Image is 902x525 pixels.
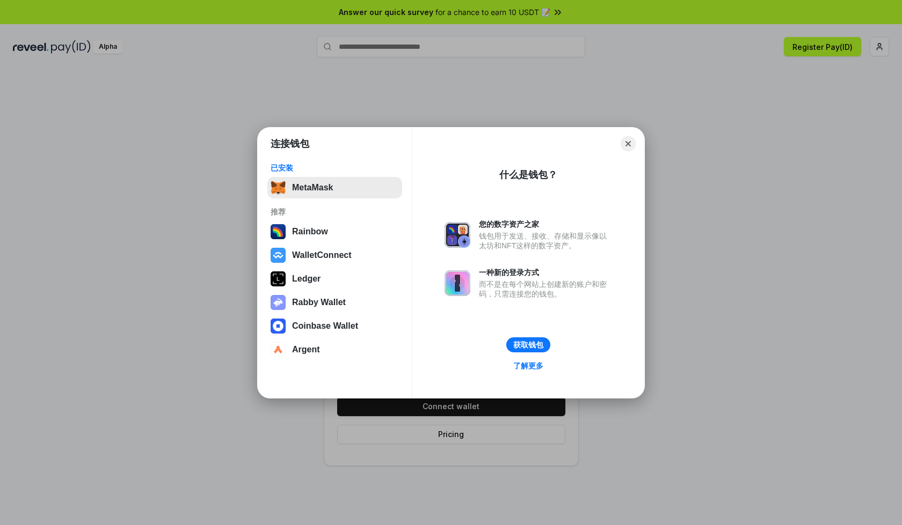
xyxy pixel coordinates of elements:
[499,168,557,181] div: 什么是钱包？
[479,231,612,250] div: 钱包用于发送、接收、存储和显示像以太坊和NFT这样的数字资产。
[267,268,402,290] button: Ledger
[267,315,402,337] button: Coinbase Wallet
[479,279,612,299] div: 而不是在每个网站上创建新的账户和密码，只需连接您的钱包。
[271,342,286,357] img: svg+xml,%3Csvg%20width%3D%2228%22%20height%3D%2228%22%20viewBox%3D%220%200%2028%2028%22%20fill%3D...
[271,295,286,310] img: svg+xml,%3Csvg%20xmlns%3D%22http%3A%2F%2Fwww.w3.org%2F2000%2Fsvg%22%20fill%3D%22none%22%20viewBox...
[292,183,333,193] div: MetaMask
[271,271,286,286] img: svg+xml,%3Csvg%20xmlns%3D%22http%3A%2F%2Fwww.w3.org%2F2000%2Fsvg%22%20width%3D%2228%22%20height%3...
[267,292,402,313] button: Rabby Wallet
[513,361,543,371] div: 了解更多
[292,321,358,331] div: Coinbase Wallet
[271,207,399,217] div: 推荐
[292,227,328,236] div: Rainbow
[507,359,550,373] a: 了解更多
[271,224,286,239] img: svg+xml,%3Csvg%20width%3D%22120%22%20height%3D%22120%22%20viewBox%3D%220%200%20120%20120%22%20fil...
[271,248,286,263] img: svg+xml,%3Csvg%20width%3D%2228%22%20height%3D%2228%22%20viewBox%3D%220%200%2028%2028%22%20fill%3D...
[271,163,399,173] div: 已安装
[292,298,346,307] div: Rabby Wallet
[271,180,286,195] img: svg+xml,%3Csvg%20fill%3D%22none%22%20height%3D%2233%22%20viewBox%3D%220%200%2035%2033%22%20width%...
[292,250,352,260] div: WalletConnect
[445,270,470,296] img: svg+xml,%3Csvg%20xmlns%3D%22http%3A%2F%2Fwww.w3.org%2F2000%2Fsvg%22%20fill%3D%22none%22%20viewBox...
[267,177,402,198] button: MetaMask
[267,245,402,266] button: WalletConnect
[271,319,286,334] img: svg+xml,%3Csvg%20width%3D%2228%22%20height%3D%2228%22%20viewBox%3D%220%200%2028%2028%22%20fill%3D...
[445,222,470,248] img: svg+xml,%3Csvg%20xmlns%3D%22http%3A%2F%2Fwww.w3.org%2F2000%2Fsvg%22%20fill%3D%22none%22%20viewBox...
[479,268,612,277] div: 一种新的登录方式
[292,345,320,354] div: Argent
[267,221,402,242] button: Rainbow
[271,137,309,150] h1: 连接钱包
[513,340,543,350] div: 获取钱包
[621,136,636,151] button: Close
[292,274,321,284] div: Ledger
[506,337,550,352] button: 获取钱包
[479,219,612,229] div: 您的数字资产之家
[267,339,402,360] button: Argent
